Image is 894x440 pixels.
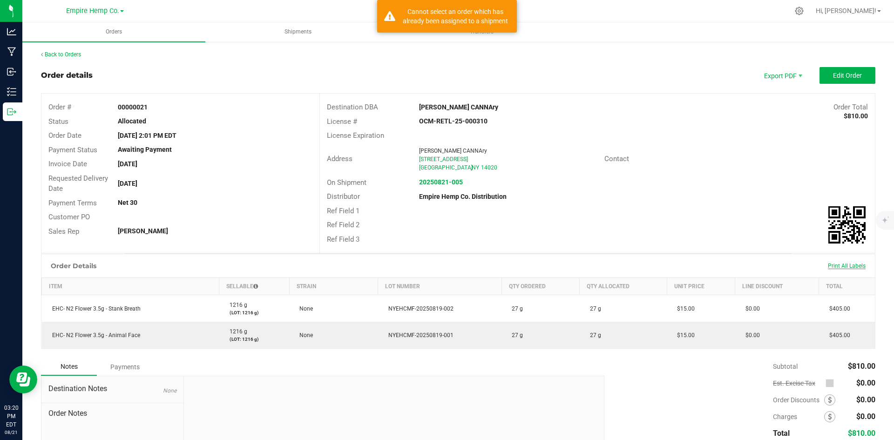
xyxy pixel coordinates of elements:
span: Calculate excise tax [826,377,838,390]
span: Sales Rep [48,227,79,236]
strong: Awaiting Payment [118,146,172,153]
div: Manage settings [793,7,805,15]
div: Payments [97,359,153,375]
span: Ref Field 2 [327,221,359,229]
inline-svg: Inventory [7,87,16,96]
p: 08/21 [4,429,18,436]
a: Shipments [206,22,389,42]
span: Hi, [PERSON_NAME]! [816,7,876,14]
span: 1216 g [225,302,247,308]
span: License Expiration [327,131,384,140]
span: Destination DBA [327,103,378,111]
span: Print All Labels [828,263,866,269]
span: 14020 [481,164,497,171]
strong: OCM-RETL-25-000310 [419,117,488,125]
span: Order Notes [48,408,176,419]
span: [PERSON_NAME] CANNAry [419,148,487,154]
strong: [DATE] [118,180,137,187]
strong: [DATE] 2:01 PM EDT [118,132,176,139]
span: Ref Field 1 [327,207,359,215]
span: Order Date [48,131,81,140]
span: Subtotal [773,363,798,370]
span: Empire Hemp Co. [66,7,119,15]
p: 03:20 PM EDT [4,404,18,429]
span: Total [773,429,790,438]
span: $405.00 [825,332,850,338]
th: Total [819,278,875,295]
a: Orders [22,22,205,42]
span: Distributor [327,192,360,201]
span: Address [327,155,352,163]
span: EHC- N2 Flower 3.5g - Animal Face [47,332,140,338]
span: Order # [48,103,71,111]
span: Payment Status [48,146,97,154]
span: $0.00 [741,332,760,338]
li: Export PDF [754,67,810,84]
span: 27 g [585,332,601,338]
th: Line Discount [735,278,819,295]
strong: $810.00 [844,112,868,120]
span: Orders [93,28,135,36]
p: (LOT: 1216 g) [225,336,284,343]
span: $810.00 [848,362,875,371]
th: Qty Ordered [501,278,580,295]
th: Sellable [219,278,290,295]
strong: [PERSON_NAME] CANNAry [419,103,498,111]
span: Order Discounts [773,396,824,404]
span: Destination Notes [48,383,176,394]
span: $810.00 [848,429,875,438]
span: $15.00 [672,305,695,312]
strong: Net 30 [118,199,137,206]
img: Scan me! [828,206,866,244]
span: None [163,387,176,394]
th: Qty Allocated [580,278,667,295]
inline-svg: Inbound [7,67,16,76]
span: Invoice Date [48,160,87,168]
span: Shipments [272,28,324,36]
span: Contact [604,155,629,163]
span: On Shipment [327,178,366,187]
th: Unit Price [667,278,735,295]
span: $0.00 [856,395,875,404]
span: Requested Delivery Date [48,174,108,193]
div: Notes [41,358,97,376]
span: Est. Excise Tax [773,379,822,387]
a: 20250821-005 [419,178,463,186]
span: None [295,332,313,338]
span: Charges [773,413,824,420]
th: Lot Number [378,278,501,295]
span: [GEOGRAPHIC_DATA] [419,164,473,171]
strong: Allocated [118,117,146,125]
strong: 00000021 [118,103,148,111]
span: Payment Terms [48,199,97,207]
span: Order Total [833,103,868,111]
span: Edit Order [833,72,862,79]
strong: [PERSON_NAME] [118,227,168,235]
span: NY [472,164,479,171]
button: Edit Order [819,67,875,84]
strong: Empire Hemp Co. Distribution [419,193,507,200]
inline-svg: Analytics [7,27,16,36]
span: 27 g [507,332,523,338]
span: $0.00 [856,412,875,421]
a: Back to Orders [41,51,81,58]
span: 27 g [507,305,523,312]
p: (LOT: 1216 g) [225,309,284,316]
span: $0.00 [741,305,760,312]
span: $0.00 [856,379,875,387]
h1: Order Details [51,262,96,270]
span: NYEHCMF-20250819-002 [384,305,454,312]
span: 27 g [585,305,601,312]
span: $15.00 [672,332,695,338]
th: Strain [289,278,378,295]
div: Cannot select an order which has already been assigned to a shipment [400,7,510,26]
span: $405.00 [825,305,850,312]
span: Status [48,117,68,126]
strong: [DATE] [118,160,137,168]
qrcode: 00000021 [828,206,866,244]
span: [STREET_ADDRESS] [419,156,468,162]
span: , [471,164,472,171]
inline-svg: Manufacturing [7,47,16,56]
